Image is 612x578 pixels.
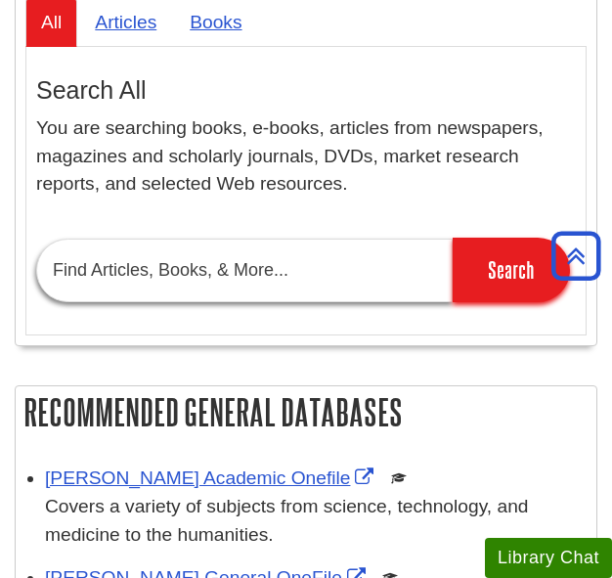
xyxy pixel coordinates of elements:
[36,114,576,199] p: You are searching books, e-books, articles from newspapers, magazines and scholarly journals, DVD...
[45,467,378,488] a: Link opens in new window
[545,243,607,269] a: Back to Top
[16,386,596,438] h2: Recommended General Databases
[45,493,587,550] p: Covers a variety of subjects from science, technology, and medicine to the humanities.
[36,76,576,105] h3: Search All
[453,238,570,302] input: Search
[485,538,612,578] button: Library Chat
[36,239,453,302] input: Find Articles, Books, & More...
[391,470,407,486] img: Scholarly or Peer Reviewed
